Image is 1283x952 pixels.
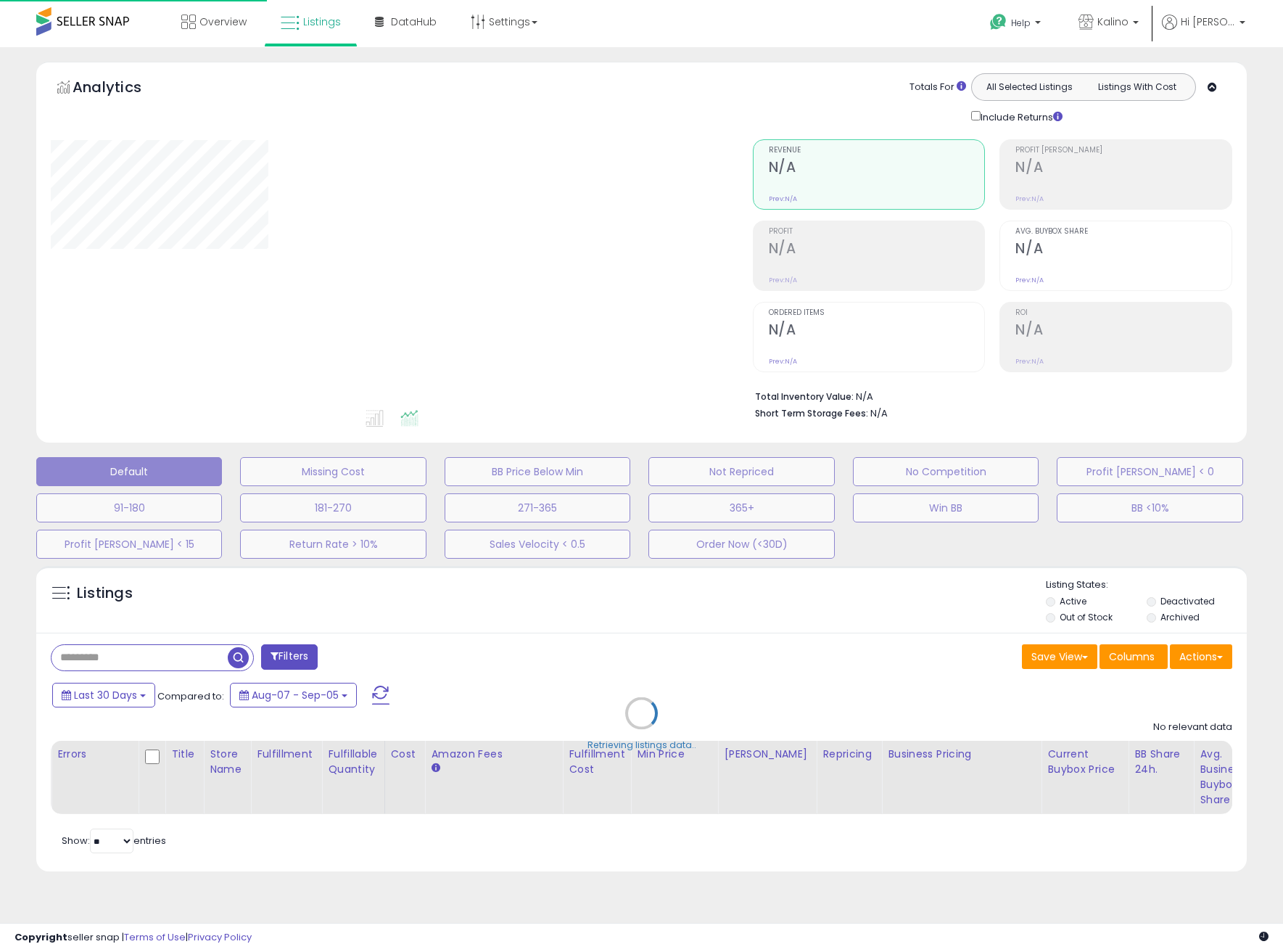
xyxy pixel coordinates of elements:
span: DataHub [391,15,437,29]
span: Profit [PERSON_NAME] [1015,147,1232,155]
b: Total Inventory Value: [755,390,854,403]
button: Listings With Cost [1083,78,1191,97]
div: Totals For [909,81,966,94]
span: Avg. Buybox Share [1015,228,1232,236]
span: Help [1011,17,1031,29]
span: Listings [303,15,341,29]
button: Return Rate > 10% [240,530,426,559]
h2: N/A [1015,240,1232,260]
button: 365+ [648,493,834,522]
li: N/A [755,387,1221,404]
h2: N/A [1015,159,1232,178]
small: Prev: N/A [1015,194,1044,203]
div: Include Returns [960,108,1080,125]
h2: N/A [769,240,985,260]
button: Default [36,457,222,486]
a: Help [978,2,1055,47]
button: BB Price Below Min [445,457,630,486]
i: Get Help [989,13,1007,31]
small: Prev: N/A [1015,357,1044,366]
button: Win BB [853,493,1039,522]
button: No Competition [853,457,1039,486]
button: 181-270 [240,493,426,522]
button: Missing Cost [240,457,426,486]
h2: N/A [1015,321,1232,341]
span: Revenue [769,147,985,155]
button: Profit [PERSON_NAME] < 0 [1057,457,1242,486]
button: 271-365 [445,493,630,522]
span: Kalino [1097,15,1129,29]
span: Profit [769,228,985,236]
button: Order Now (<30D) [648,530,834,559]
button: Profit [PERSON_NAME] < 15 [36,530,222,559]
span: ROI [1015,309,1232,317]
span: N/A [870,406,888,420]
button: Sales Velocity < 0.5 [445,530,630,559]
button: 91-180 [36,493,222,522]
a: Hi [PERSON_NAME] [1162,15,1245,47]
small: Prev: N/A [769,276,797,284]
small: Prev: N/A [769,194,797,203]
span: Overview [199,15,247,29]
small: Prev: N/A [769,357,797,366]
span: Ordered Items [769,309,985,317]
button: All Selected Listings [975,78,1084,97]
small: Prev: N/A [1015,276,1044,284]
button: Not Repriced [648,457,834,486]
h2: N/A [769,321,985,341]
b: Short Term Storage Fees: [755,407,868,419]
h5: Analytics [73,77,170,101]
button: BB <10% [1057,493,1242,522]
span: Hi [PERSON_NAME] [1181,15,1235,29]
h2: N/A [769,159,985,178]
div: Retrieving listings data.. [587,739,696,752]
